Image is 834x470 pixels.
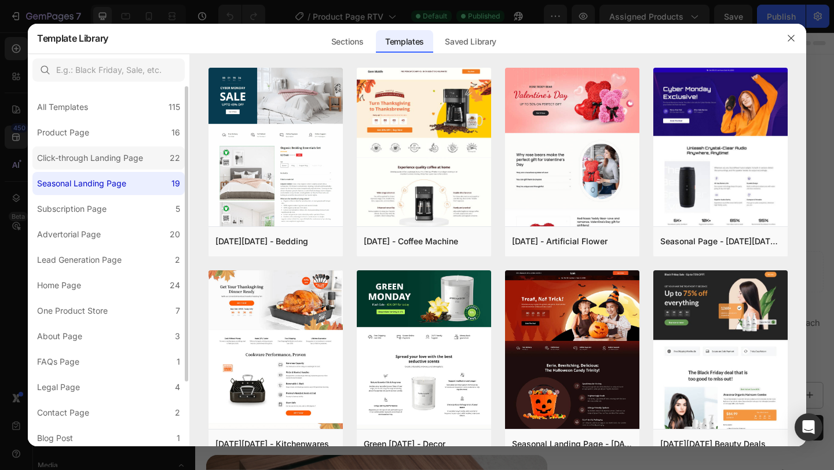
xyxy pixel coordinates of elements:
[503,424,598,436] div: Dodaj do koszyka
[37,202,107,216] div: Subscription Page
[512,234,608,248] div: [DATE] - Artificial Flower
[175,380,180,394] div: 4
[175,304,180,318] div: 7
[37,253,122,267] div: Lead Generation Page
[555,194,594,204] p: No discount
[215,437,329,451] div: [DATE][DATE] - Kitchenwares
[473,260,515,269] span: or
[376,30,433,53] div: Templates
[419,191,477,208] div: 1.199,00 zł
[37,126,89,139] div: Product Page
[171,177,180,190] div: 19
[419,298,680,361] span: Nowoczesny stolik nocny o strukturze drewna fornirowanego naturalnym orzechem i oryginalnych noga...
[419,381,448,409] button: decrement
[364,234,458,248] div: [DATE] - Coffee Machine
[170,151,180,165] div: 22
[448,381,654,409] input: quantity
[419,416,684,444] button: Dodaj do koszyka
[483,260,515,269] span: sync data
[795,413,822,441] div: Open Intercom Messenger
[322,30,372,53] div: Sections
[175,329,180,343] div: 3
[37,380,80,394] div: Legal Page
[32,58,185,82] input: E.g.: Black Friday, Sale, etc.
[37,431,73,445] div: Blog Post
[37,100,88,114] div: All Templates
[175,202,180,216] div: 5
[478,71,582,81] p: 5.0 Bardzo [PERSON_NAME]
[449,249,649,269] span: Add new variant
[449,248,674,271] p: Setup options like colors, sizes with product variant.
[512,437,632,451] div: Seasonal Landing Page - [DATE] Sale Countdown
[364,437,445,451] div: Green [DATE] - Decor
[171,126,180,139] div: 16
[486,196,541,203] p: No compare price
[177,355,180,369] div: 1
[37,227,101,241] div: Advertorial Page
[419,87,684,179] h1: Szafka nocna fornirowana [PERSON_NAME]
[177,431,180,445] div: 1
[37,151,143,165] div: Click-through Landing Page
[660,234,781,248] div: Seasonal Page - [DATE][DATE] Sale
[37,355,79,369] div: FAQs Page
[169,100,180,114] div: 115
[37,177,126,190] div: Seasonal Landing Page
[37,278,81,292] div: Home Page
[654,381,683,409] button: increment
[175,253,180,267] div: 2
[436,30,506,53] div: Saved Library
[37,304,108,318] div: One Product Store
[175,406,180,420] div: 2
[37,406,89,420] div: Contact Page
[660,437,766,451] div: [DATE][DATE] Beauty Deals
[170,227,180,241] div: 20
[37,329,82,343] div: About Page
[37,23,108,53] h2: Template Library
[170,278,180,292] div: 24
[215,234,308,248] div: [DATE][DATE] - Bedding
